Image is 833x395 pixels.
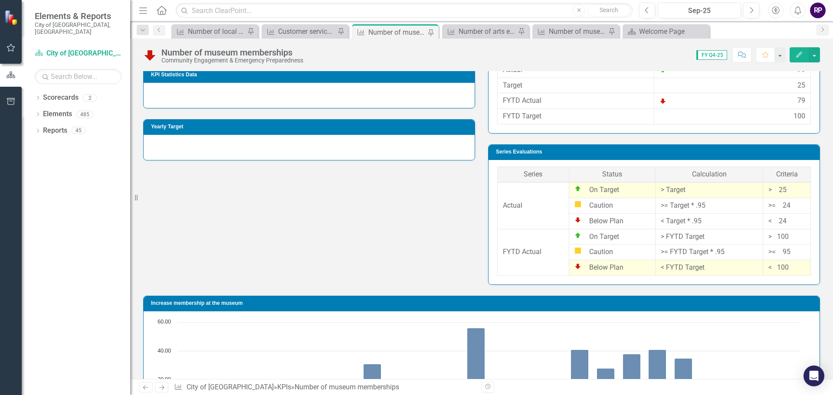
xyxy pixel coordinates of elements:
button: Sep-25 [658,3,741,18]
div: 485 [76,111,93,118]
a: Reports [43,126,67,136]
td: Target [498,78,654,93]
img: On Target [574,232,581,239]
div: 2 [83,94,97,101]
a: KPIs [277,383,291,391]
td: > Target [655,183,763,198]
h3: Series Evaluations [496,149,815,155]
img: On Target [574,185,581,192]
div: 25 [797,81,805,91]
div: 79 [797,96,805,106]
h3: Increase membership at the museum [151,300,815,306]
a: Number of museum guest visits [535,26,606,37]
input: Search ClearPoint... [176,3,633,18]
div: Number of museum guest visits [549,26,606,37]
a: City of [GEOGRAPHIC_DATA] [187,383,274,391]
td: >= 24 [763,198,811,213]
th: Criteria [763,167,811,183]
a: Number of local artists participating in gallery shop sales per quarter [174,26,245,37]
div: On Target [574,232,650,242]
td: < FYTD Target [655,260,763,276]
img: Below Plan [574,263,581,270]
div: Open Intercom Messenger [803,366,824,386]
a: City of [GEOGRAPHIC_DATA] [35,49,121,59]
td: FYTD Actual [498,93,654,109]
img: Below Plan [659,98,666,104]
td: < 100 [763,260,811,276]
div: Caution [574,201,650,211]
div: Below Plan [574,263,650,273]
div: Number of museum memberships [161,48,303,57]
text: 20.00 [157,375,171,383]
a: Customer service rating for museum [264,26,335,37]
div: 100 [794,111,805,121]
img: Below Plan [143,48,157,62]
img: Caution [574,201,581,208]
input: Search Below... [35,69,121,84]
button: Search [587,4,630,16]
td: >= 95 [763,245,811,260]
img: ClearPoint Strategy [4,10,20,25]
small: City of [GEOGRAPHIC_DATA], [GEOGRAPHIC_DATA] [35,21,121,36]
td: > 100 [763,229,811,245]
span: Elements & Reports [35,11,121,21]
td: FYTD Target [498,109,654,124]
div: Caution [574,247,650,257]
div: » » [174,382,475,392]
td: > FYTD Target [655,229,763,245]
a: Welcome Page [625,26,707,37]
td: >= Target * .95 [655,198,763,213]
span: FY Q4-25 [696,50,727,60]
div: Number of local artists participating in gallery shop sales per quarter [188,26,245,37]
td: < 24 [763,213,811,229]
a: Elements [43,109,72,119]
div: On Target [574,185,650,195]
a: Number of arts education classes provided [444,26,516,37]
div: Number of museum memberships [368,27,426,38]
div: Community Engagement & Emergency Preparedness [161,57,303,64]
img: Caution [574,247,581,254]
td: < Target * .95 [655,213,763,229]
th: Status [569,167,655,183]
div: Below Plan [574,216,650,226]
text: 40.00 [157,346,171,354]
span: Search [600,7,618,13]
button: RP [810,3,826,18]
div: 45 [72,127,85,134]
td: > 25 [763,183,811,198]
a: Scorecards [43,93,79,103]
td: Actual [498,183,569,229]
th: Calculation [655,167,763,183]
div: Customer service rating for museum [278,26,335,37]
div: Number of museum memberships [295,383,399,391]
h3: Yearly Target [151,124,470,130]
h3: KPI Statistics Data [151,72,470,78]
text: 60.00 [157,317,171,325]
th: Series [498,167,569,183]
img: Below Plan [574,216,581,223]
div: Welcome Page [639,26,707,37]
div: Sep-25 [661,6,738,16]
td: FYTD Actual [498,229,569,276]
td: >= FYTD Target * .95 [655,245,763,260]
div: Number of arts education classes provided [459,26,516,37]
